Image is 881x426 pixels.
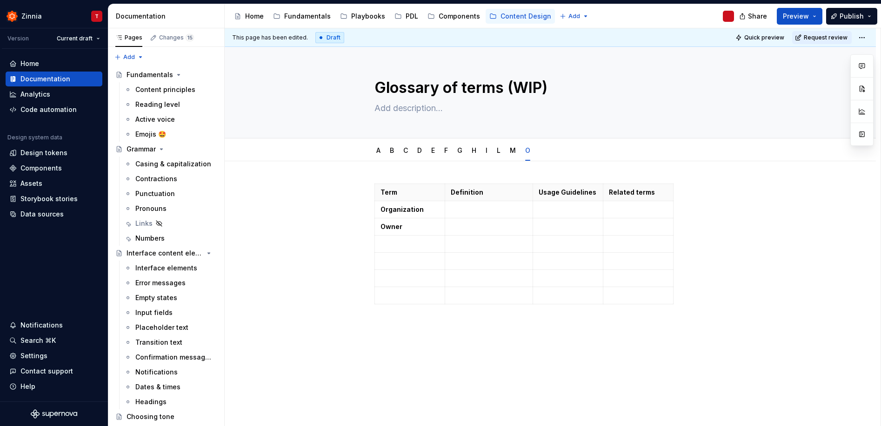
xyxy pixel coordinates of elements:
a: Casing & capitalization [120,157,220,171]
div: Documentation [20,74,70,84]
div: Components [20,164,62,173]
a: Data sources [6,207,102,222]
p: Term [380,188,439,197]
div: Help [20,382,35,391]
a: C [403,146,408,154]
a: H [472,146,476,154]
div: Design tokens [20,148,67,157]
a: Interface content elements [112,246,220,261]
a: Contractions [120,171,220,186]
textarea: Glossary of terms (WIP) [373,77,724,99]
div: Pronouns [135,204,167,213]
div: Storybook stories [20,194,78,203]
a: Error messages [120,275,220,290]
div: D [414,140,426,160]
a: O [525,146,530,154]
div: Assets [20,179,42,188]
a: Confirmation messages [120,350,220,365]
div: O [521,140,534,160]
a: Numbers [120,231,220,246]
a: Reading level [120,97,220,112]
a: Placeholder text [120,320,220,335]
a: Analytics [6,87,102,102]
span: Publish [840,12,864,21]
div: Pages [115,34,142,41]
div: F [440,140,452,160]
button: Add [112,51,147,64]
a: Content Design [486,9,555,24]
div: L [493,140,504,160]
a: Fundamentals [269,9,334,24]
div: Home [245,12,264,21]
div: Notifications [135,367,178,377]
div: H [468,140,480,160]
a: Content principles [120,82,220,97]
div: Contact support [20,367,73,376]
div: Notifications [20,321,63,330]
button: Publish [826,8,877,25]
div: Interface elements [135,263,197,273]
a: Links [120,216,220,231]
div: Documentation [116,12,220,21]
img: 45b30344-6175-44f5-928b-e1fa7fb9357c.png [7,11,18,22]
div: Analytics [20,90,50,99]
strong: Owner [380,223,402,230]
a: Playbooks [336,9,389,24]
div: Reading level [135,100,180,109]
a: Components [424,9,484,24]
a: Code automation [6,102,102,117]
button: Help [6,379,102,394]
button: ZinniaT [2,6,106,26]
div: Components [439,12,480,21]
a: Empty states [120,290,220,305]
div: G [454,140,466,160]
div: Contractions [135,174,177,184]
a: Headings [120,394,220,409]
button: Search ⌘K [6,333,102,348]
div: Confirmation messages [135,353,212,362]
a: Home [6,56,102,71]
a: Fundamentals [112,67,220,82]
div: Zinnia [21,12,42,21]
a: I [486,146,487,154]
div: Changes [159,34,194,41]
a: Notifications [120,365,220,380]
a: L [497,146,501,154]
div: Playbooks [351,12,385,21]
a: Storybook stories [6,191,102,206]
div: Grammar [127,144,156,154]
a: F [444,146,448,154]
button: Add [557,10,592,23]
svg: Supernova Logo [31,409,77,419]
div: Placeholder text [135,323,188,332]
span: Current draft [57,35,93,42]
a: Dates & times [120,380,220,394]
div: Links [135,219,153,228]
a: Design tokens [6,145,102,160]
p: Definition [451,188,527,197]
div: Search ⌘K [20,336,56,345]
div: Home [20,59,39,68]
div: Choosing tone [127,412,174,421]
div: Error messages [135,278,186,288]
a: Components [6,161,102,176]
a: M [510,146,516,154]
a: D [417,146,422,154]
div: Casing & capitalization [135,159,211,169]
span: Quick preview [744,34,784,41]
a: A [376,146,380,154]
a: Assets [6,176,102,191]
a: Interface elements [120,261,220,275]
div: Input fields [135,308,173,317]
a: Settings [6,348,102,363]
div: Code automation [20,105,77,114]
a: Pronouns [120,201,220,216]
a: Grammar [112,142,220,157]
a: E [431,146,435,154]
div: Design system data [7,134,62,141]
button: Current draft [53,32,104,45]
div: Page tree [230,7,555,26]
button: Notifications [6,318,102,333]
a: PDL [391,9,422,24]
